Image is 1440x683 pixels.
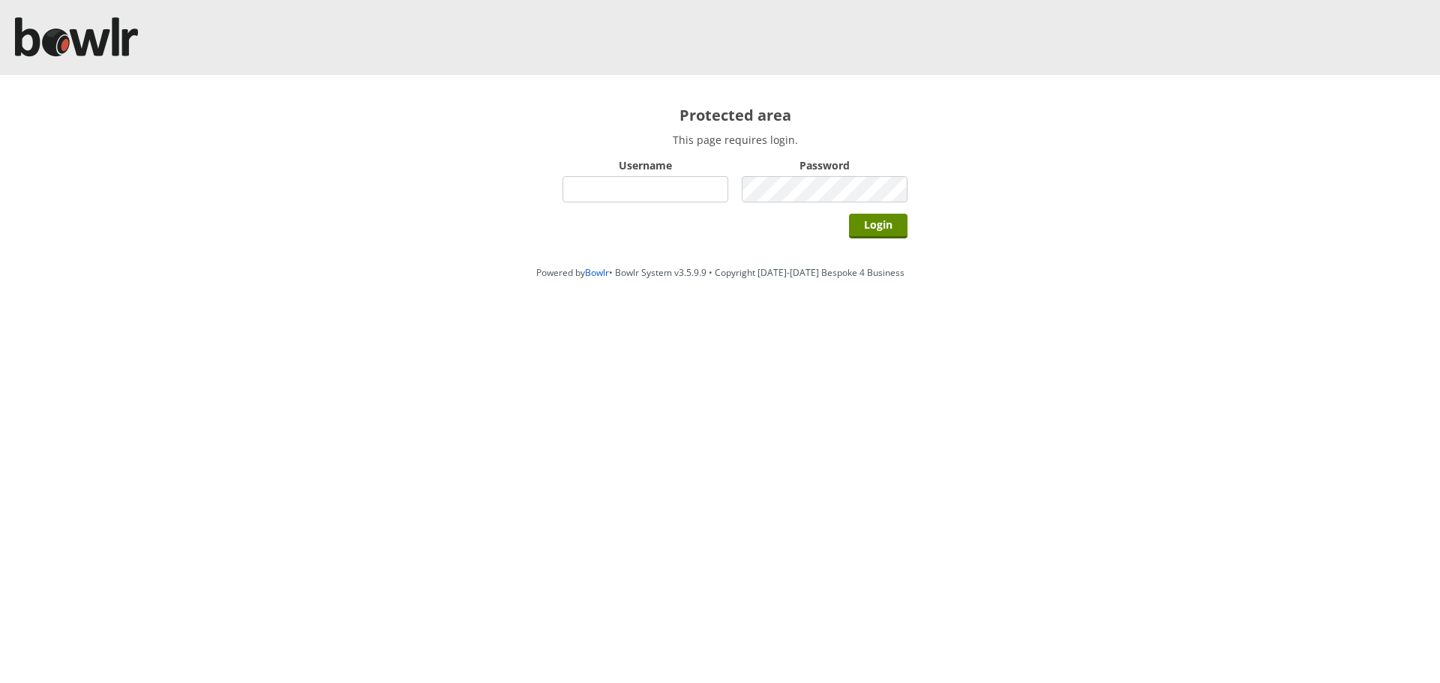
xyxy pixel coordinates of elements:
h2: Protected area [562,105,907,125]
p: This page requires login. [562,133,907,147]
span: Powered by • Bowlr System v3.5.9.9 • Copyright [DATE]-[DATE] Bespoke 4 Business [536,266,904,279]
label: Username [562,158,728,172]
input: Login [849,214,907,238]
label: Password [742,158,907,172]
a: Bowlr [585,266,609,279]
